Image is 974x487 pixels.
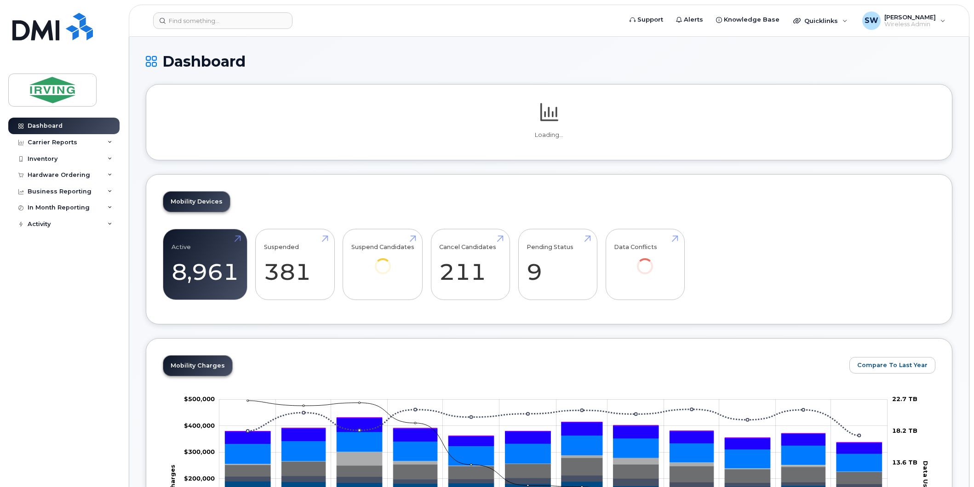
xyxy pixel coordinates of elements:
[184,448,215,455] g: $0
[184,422,215,429] tspan: $400,000
[184,475,215,482] g: $0
[857,361,928,369] span: Compare To Last Year
[163,356,232,376] a: Mobility Charges
[184,395,215,402] g: $0
[172,234,239,295] a: Active 8,961
[264,234,326,295] a: Suspended 381
[225,458,882,484] g: Data
[614,234,676,287] a: Data Conflicts
[184,395,215,402] tspan: $500,000
[163,131,935,139] p: Loading...
[527,234,589,295] a: Pending Status 9
[892,395,917,402] tspan: 22.7 TB
[892,459,917,466] tspan: 13.6 TB
[225,452,882,472] g: Cancellation
[439,234,501,295] a: Cancel Candidates 211
[849,357,935,374] button: Compare To Last Year
[225,418,882,453] g: HST
[892,427,917,434] tspan: 18.2 TB
[225,432,882,471] g: Features
[184,422,215,429] g: $0
[184,448,215,455] tspan: $300,000
[184,475,215,482] tspan: $200,000
[163,192,230,212] a: Mobility Devices
[225,418,882,442] g: QST
[351,234,414,287] a: Suspend Candidates
[146,53,952,69] h1: Dashboard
